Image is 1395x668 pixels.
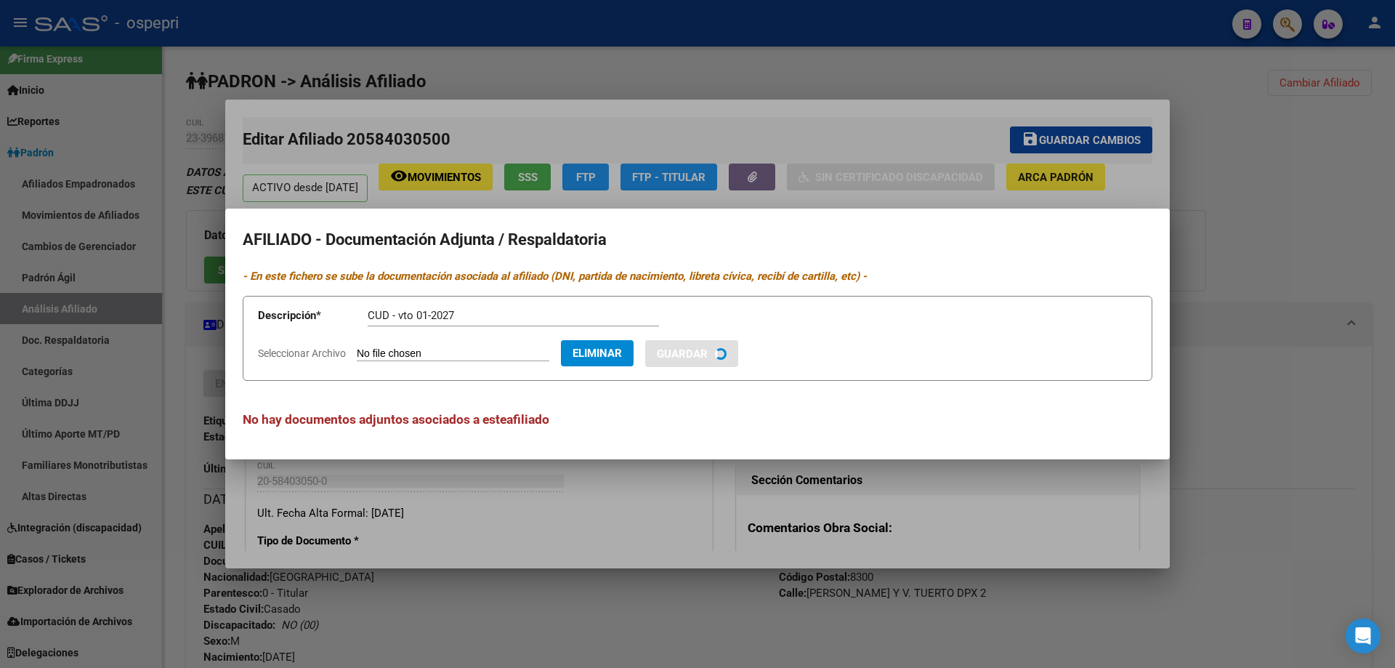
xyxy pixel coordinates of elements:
[258,307,368,324] p: Descripción
[258,347,346,359] span: Seleccionar Archivo
[645,340,738,367] button: Guardar
[1346,619,1380,653] div: Open Intercom Messenger
[657,347,708,361] span: Guardar
[561,340,634,366] button: Eliminar
[243,410,1152,429] h3: No hay documentos adjuntos asociados a este
[243,270,867,283] i: - En este fichero se sube la documentación asociada al afiliado (DNI, partida de nacimiento, libr...
[506,412,549,427] span: afiliado
[573,347,622,360] span: Eliminar
[243,226,1152,254] h2: AFILIADO - Documentación Adjunta / Respaldatoria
